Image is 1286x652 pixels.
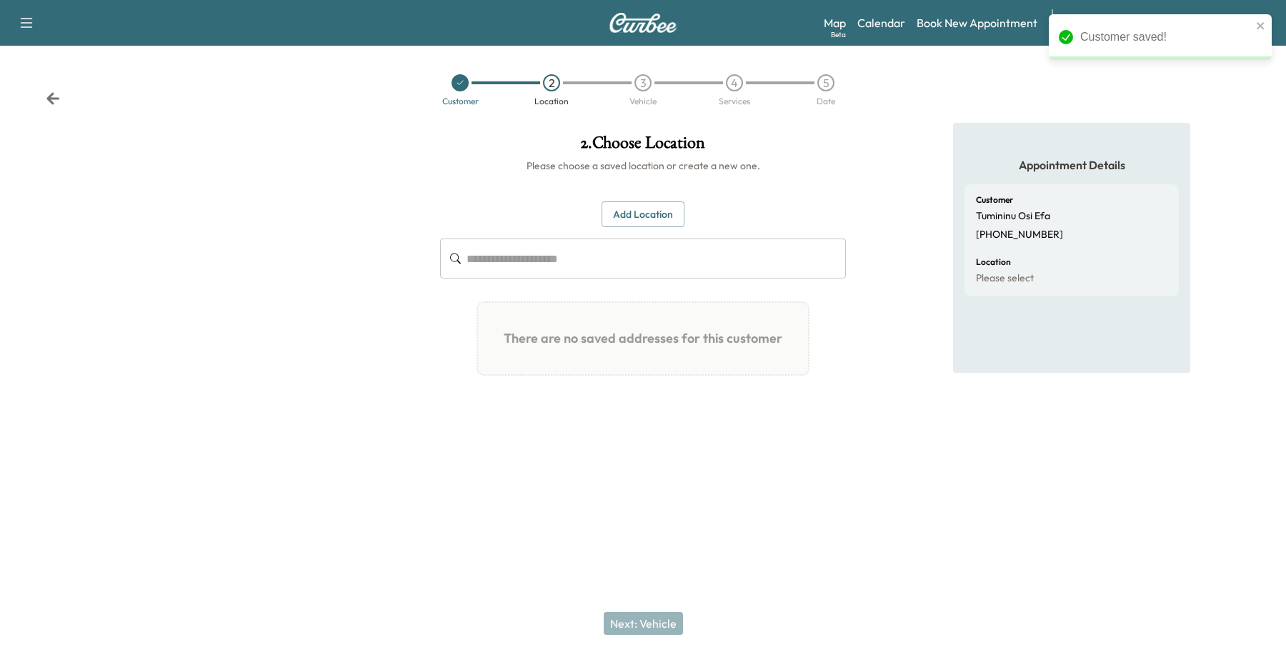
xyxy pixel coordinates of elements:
h1: 2 . Choose Location [440,134,846,159]
button: Add Location [602,201,684,228]
p: Tumininu Osi Efa [976,210,1050,223]
div: Customer [442,97,479,106]
div: Customer saved! [1080,29,1252,46]
button: close [1256,20,1266,31]
h5: Appointment Details [964,157,1179,173]
a: Calendar [857,14,905,31]
div: 3 [634,74,652,91]
h1: There are no saved addresses for this customer [489,314,797,363]
a: MapBeta [824,14,846,31]
div: 5 [817,74,834,91]
h6: Please choose a saved location or create a new one. [440,159,846,173]
h6: Location [976,258,1011,266]
div: 4 [726,74,743,91]
a: Book New Appointment [917,14,1037,31]
p: [PHONE_NUMBER] [976,229,1063,241]
div: Services [719,97,750,106]
div: Vehicle [629,97,657,106]
div: 2 [543,74,560,91]
div: Location [534,97,569,106]
div: Date [817,97,835,106]
div: Back [46,91,60,106]
div: Beta [831,29,846,40]
h6: Customer [976,196,1013,204]
img: Curbee Logo [609,13,677,33]
p: Please select [976,272,1034,285]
